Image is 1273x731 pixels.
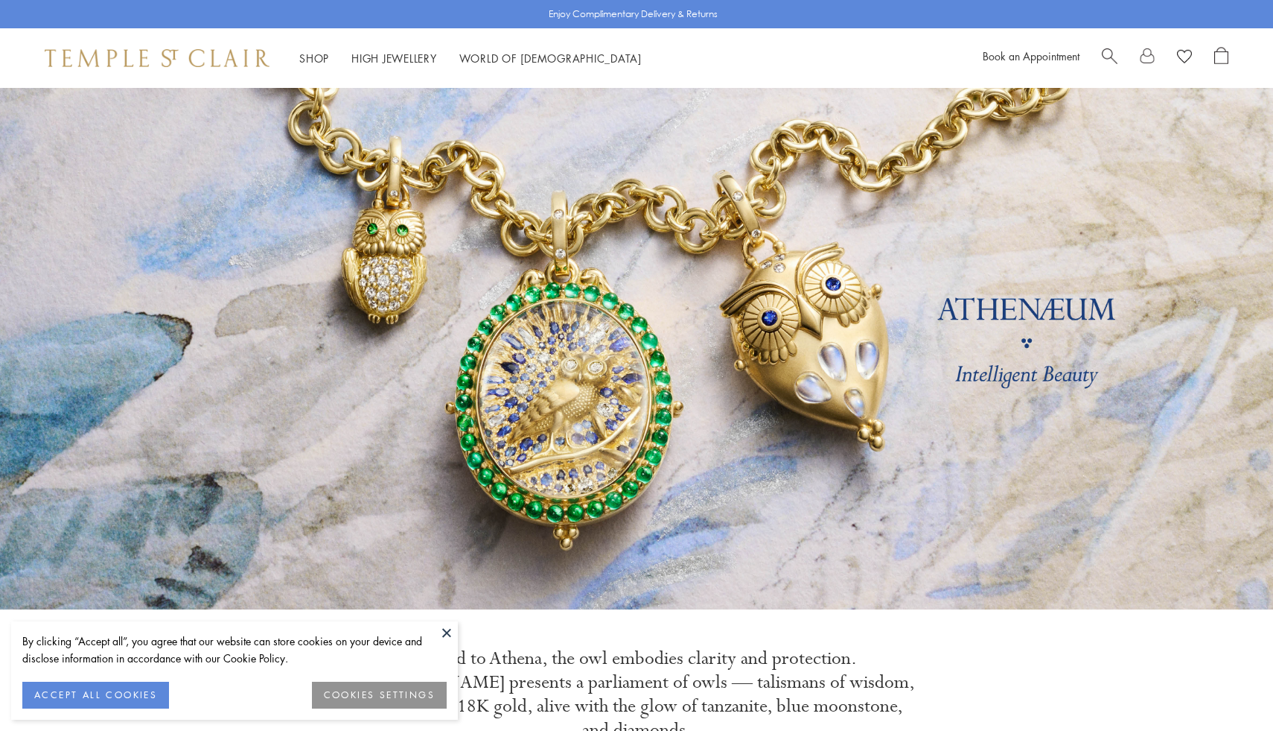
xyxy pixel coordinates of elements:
a: ShopShop [299,51,329,66]
iframe: Gorgias live chat messenger [1199,661,1258,716]
a: High JewelleryHigh Jewellery [351,51,437,66]
div: By clicking “Accept all”, you agree that our website can store cookies on your device and disclos... [22,633,447,667]
a: View Wishlist [1177,47,1192,69]
a: World of [DEMOGRAPHIC_DATA]World of [DEMOGRAPHIC_DATA] [459,51,642,66]
p: Enjoy Complimentary Delivery & Returns [549,7,718,22]
button: COOKIES SETTINGS [312,682,447,709]
img: Temple St. Clair [45,49,269,67]
a: Open Shopping Bag [1214,47,1228,69]
a: Book an Appointment [983,48,1079,63]
button: ACCEPT ALL COOKIES [22,682,169,709]
a: Search [1102,47,1117,69]
nav: Main navigation [299,49,642,68]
